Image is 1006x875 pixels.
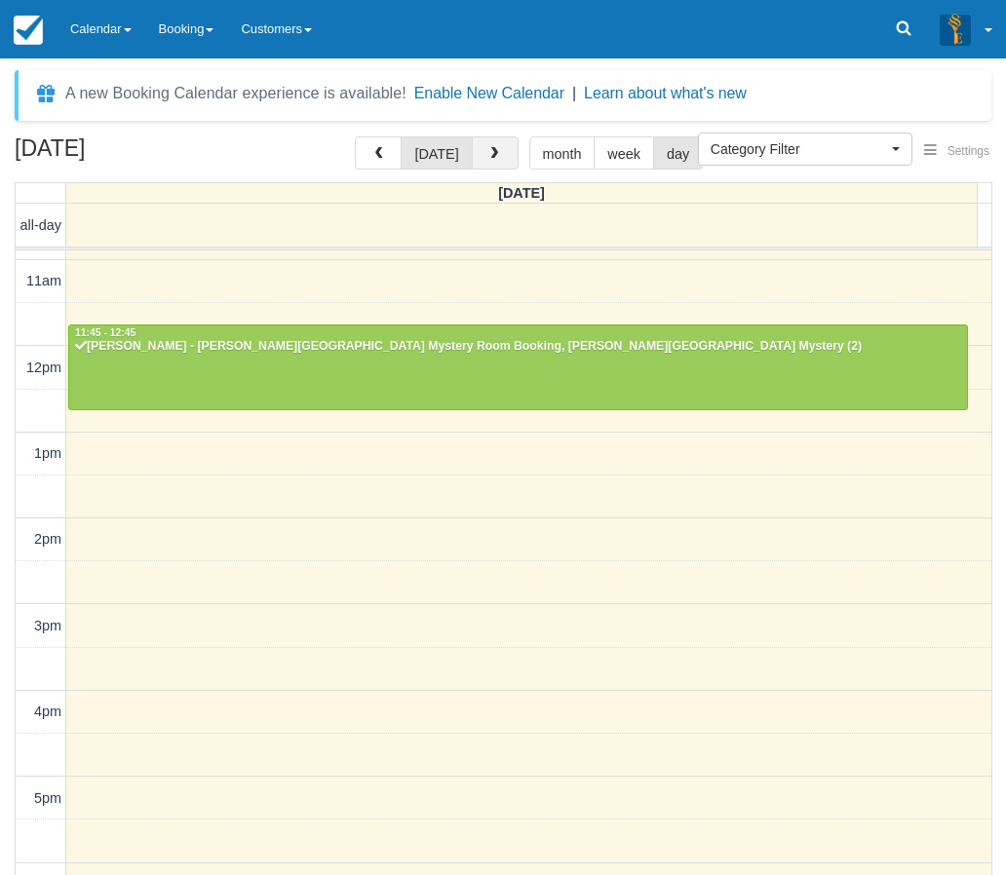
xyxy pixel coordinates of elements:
a: Learn about what's new [584,85,747,101]
span: | [572,85,576,101]
span: [DATE] [498,185,545,201]
span: 5pm [34,790,61,806]
button: day [653,136,703,170]
button: [DATE] [401,136,472,170]
span: 1pm [34,445,61,461]
button: Enable New Calendar [414,84,564,103]
span: 12pm [26,360,61,375]
img: checkfront-main-nav-mini-logo.png [14,16,43,45]
span: 11:45 - 12:45 [75,327,135,338]
button: week [594,136,654,170]
span: 4pm [34,704,61,719]
button: Category Filter [698,133,912,166]
img: A3 [940,14,971,45]
span: all-day [20,217,61,233]
button: Settings [912,137,1001,166]
div: A new Booking Calendar experience is available! [65,82,406,105]
span: 11am [26,273,61,288]
h2: [DATE] [15,136,261,172]
span: 3pm [34,618,61,633]
div: [PERSON_NAME] - [PERSON_NAME][GEOGRAPHIC_DATA] Mystery Room Booking, [PERSON_NAME][GEOGRAPHIC_DAT... [74,339,962,355]
button: month [529,136,596,170]
a: 11:45 - 12:45[PERSON_NAME] - [PERSON_NAME][GEOGRAPHIC_DATA] Mystery Room Booking, [PERSON_NAME][G... [68,324,968,410]
span: Category Filter [711,139,887,159]
span: Settings [948,144,989,158]
span: 2pm [34,531,61,547]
